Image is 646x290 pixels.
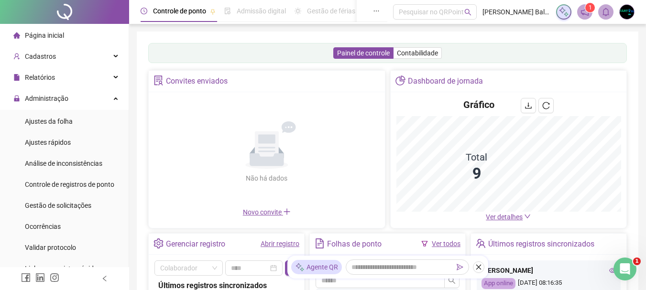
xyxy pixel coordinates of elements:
[261,240,299,247] a: Abrir registro
[457,264,463,270] span: send
[25,244,76,251] span: Validar protocolo
[337,49,390,57] span: Painel de controle
[307,7,355,15] span: Gestão de férias
[25,181,114,188] span: Controle de registros de ponto
[395,75,405,86] span: pie-chart
[542,102,550,109] span: reload
[464,9,471,16] span: search
[486,213,531,221] a: Ver detalhes down
[237,7,286,15] span: Admissão digital
[315,238,325,248] span: file-text
[25,265,98,272] span: Link para registro rápido
[609,267,616,274] span: eye
[21,273,31,282] span: facebook
[408,73,483,89] div: Dashboard de jornada
[580,8,589,16] span: notification
[25,202,91,209] span: Gestão de solicitações
[620,5,634,19] img: 69185
[482,7,550,17] span: [PERSON_NAME] Balsanufo [PERSON_NAME]
[585,3,595,12] sup: 1
[153,238,164,248] span: setting
[166,236,225,252] div: Gerenciar registro
[463,98,494,111] h4: Gráfico
[558,7,569,17] img: sparkle-icon.fc2bf0ac1784a2077858766a79e2daf3.svg
[488,236,594,252] div: Últimos registros sincronizados
[25,118,73,125] span: Ajustes da folha
[25,53,56,60] span: Cadastros
[524,213,531,220] span: down
[224,8,231,14] span: file-done
[153,75,164,86] span: solution
[25,32,64,39] span: Página inicial
[476,238,486,248] span: team
[223,173,311,183] div: Não há dados
[283,208,291,215] span: plus
[50,273,59,282] span: instagram
[295,8,301,14] span: sun
[373,8,380,14] span: ellipsis
[633,258,641,265] span: 1
[397,49,438,57] span: Contabilidade
[243,208,291,216] span: Novo convite
[525,102,532,109] span: download
[141,8,147,14] span: clock-circle
[25,139,71,146] span: Ajustes rápidos
[482,278,616,289] div: [DATE] 08:16:35
[210,9,216,14] span: pushpin
[482,278,515,289] div: App online
[327,236,382,252] div: Folhas de ponto
[486,213,523,221] span: Ver detalhes
[291,260,342,274] div: Agente QR
[421,240,428,247] span: filter
[13,32,20,39] span: home
[25,223,61,230] span: Ocorrências
[475,264,482,270] span: close
[13,53,20,60] span: user-add
[25,160,102,167] span: Análise de inconsistências
[613,258,636,280] iframe: Intercom live chat
[432,240,460,247] a: Ver todos
[602,8,610,16] span: bell
[589,4,592,11] span: 1
[295,262,305,272] img: sparkle-icon.fc2bf0ac1784a2077858766a79e2daf3.svg
[25,95,68,102] span: Administração
[101,275,108,282] span: left
[13,95,20,102] span: lock
[482,265,616,276] div: [PERSON_NAME]
[13,74,20,81] span: file
[448,277,456,284] span: search
[166,73,228,89] div: Convites enviados
[25,74,55,81] span: Relatórios
[153,7,206,15] span: Controle de ponto
[35,273,45,282] span: linkedin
